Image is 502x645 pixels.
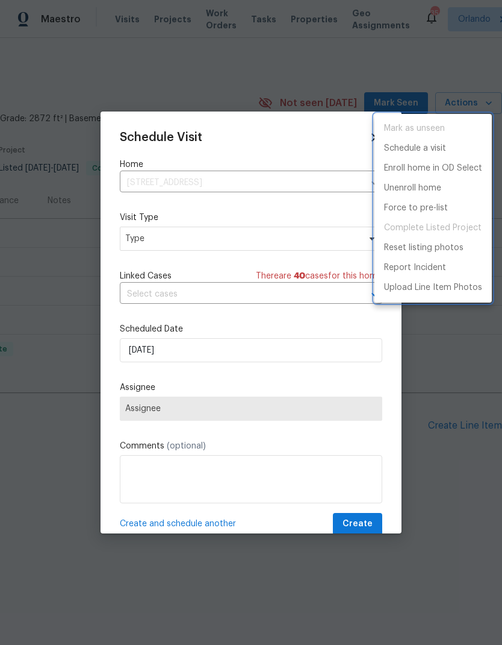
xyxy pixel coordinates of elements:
[384,202,448,215] p: Force to pre-list
[384,242,463,254] p: Reset listing photos
[384,162,482,175] p: Enroll home in OD Select
[384,142,446,155] p: Schedule a visit
[384,182,441,195] p: Unenroll home
[374,218,492,238] span: Project is already completed
[384,262,446,274] p: Report Incident
[384,282,482,294] p: Upload Line Item Photos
